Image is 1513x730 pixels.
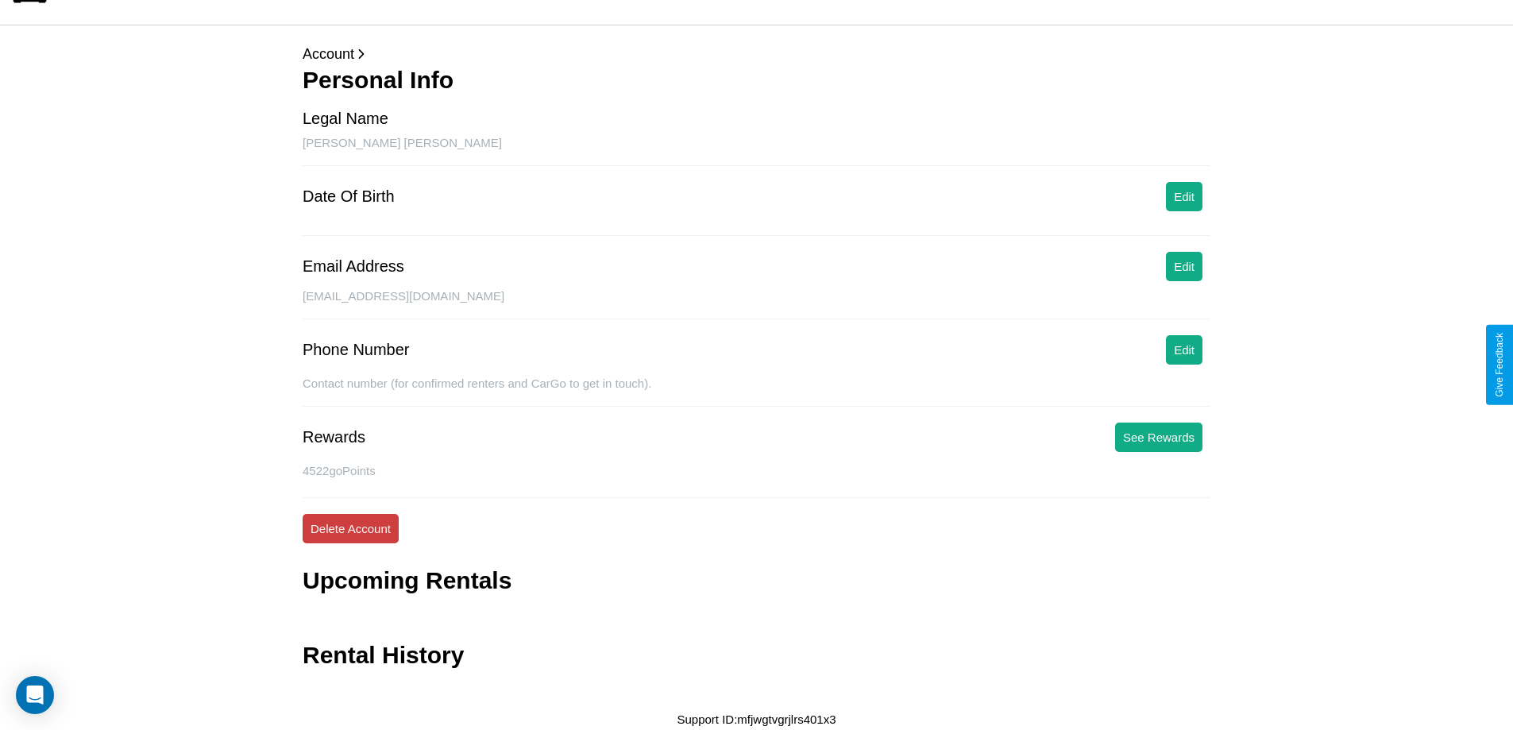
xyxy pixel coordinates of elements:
[1115,423,1202,452] button: See Rewards
[303,110,388,128] div: Legal Name
[303,377,1210,407] div: Contact number (for confirmed renters and CarGo to get in touch).
[1494,333,1505,397] div: Give Feedback
[303,514,399,543] button: Delete Account
[677,709,836,730] p: Support ID: mfjwgtvgrjlrs401x3
[303,67,1210,94] h3: Personal Info
[303,460,1210,481] p: 4522 goPoints
[303,257,404,276] div: Email Address
[303,136,1210,166] div: [PERSON_NAME] [PERSON_NAME]
[303,289,1210,319] div: [EMAIL_ADDRESS][DOMAIN_NAME]
[303,428,365,446] div: Rewards
[1166,335,1202,365] button: Edit
[16,676,54,714] div: Open Intercom Messenger
[303,341,410,359] div: Phone Number
[1166,252,1202,281] button: Edit
[303,41,1210,67] p: Account
[303,642,464,669] h3: Rental History
[303,187,395,206] div: Date Of Birth
[1166,182,1202,211] button: Edit
[303,567,511,594] h3: Upcoming Rentals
